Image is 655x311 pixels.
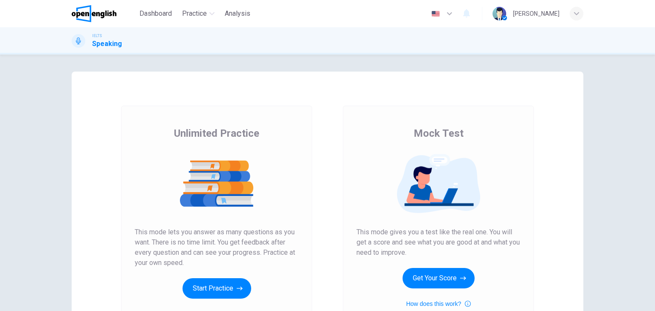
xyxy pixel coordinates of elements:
[183,278,251,299] button: Start Practice
[72,5,136,22] a: OpenEnglish logo
[182,9,207,19] span: Practice
[72,5,116,22] img: OpenEnglish logo
[136,6,175,21] button: Dashboard
[179,6,218,21] button: Practice
[92,33,102,39] span: IELTS
[174,127,259,140] span: Unlimited Practice
[406,299,470,309] button: How does this work?
[139,9,172,19] span: Dashboard
[414,127,464,140] span: Mock Test
[430,11,441,17] img: en
[135,227,299,268] span: This mode lets you answer as many questions as you want. There is no time limit. You get feedback...
[221,6,254,21] button: Analysis
[356,227,520,258] span: This mode gives you a test like the real one. You will get a score and see what you are good at a...
[225,9,250,19] span: Analysis
[513,9,559,19] div: [PERSON_NAME]
[92,39,122,49] h1: Speaking
[493,7,506,20] img: Profile picture
[403,268,475,288] button: Get Your Score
